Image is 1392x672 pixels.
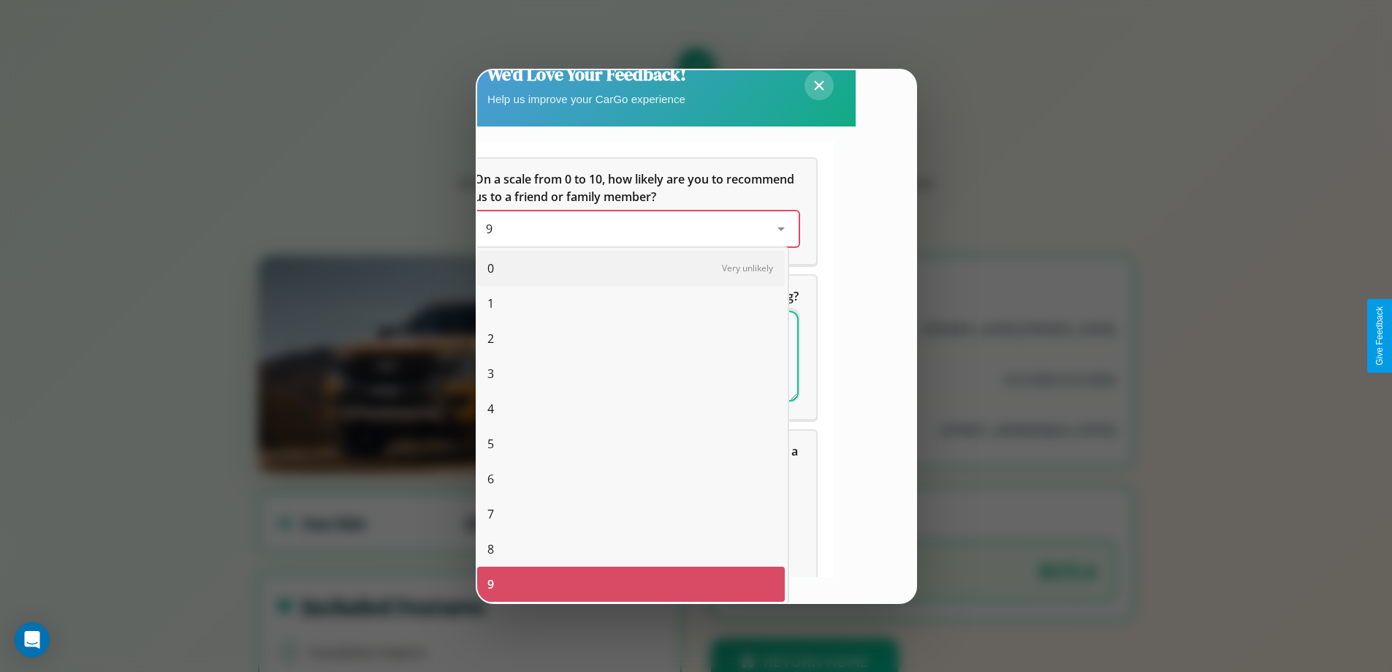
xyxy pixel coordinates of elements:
div: 10 [477,602,785,637]
div: 0 [477,251,785,286]
div: 3 [477,356,785,391]
span: Very unlikely [722,262,773,274]
div: Give Feedback [1374,306,1385,366]
span: 9 [486,221,492,237]
span: What can we do to make your experience more satisfying? [474,288,799,304]
div: Open Intercom Messenger [15,622,50,657]
span: 8 [487,540,494,558]
div: 6 [477,461,785,497]
p: Help us improve your CarGo experience [487,89,686,109]
div: 2 [477,321,785,356]
div: On a scale from 0 to 10, how likely are you to recommend us to a friend or family member? [457,159,816,264]
span: 7 [487,505,494,523]
div: On a scale from 0 to 10, how likely are you to recommend us to a friend or family member? [474,211,799,246]
span: 9 [487,575,494,593]
div: 7 [477,497,785,532]
div: 1 [477,286,785,321]
span: 5 [487,435,494,453]
div: 5 [477,426,785,461]
span: Which of the following features do you value the most in a vehicle? [474,443,801,477]
span: 1 [487,295,494,312]
div: 4 [477,391,785,426]
span: 6 [487,470,494,488]
h5: On a scale from 0 to 10, how likely are you to recommend us to a friend or family member? [474,170,799,205]
span: On a scale from 0 to 10, how likely are you to recommend us to a friend or family member? [474,171,797,205]
span: 4 [487,400,494,418]
div: 9 [477,567,785,602]
div: 8 [477,532,785,567]
span: 0 [487,260,494,277]
span: 2 [487,330,494,347]
span: 3 [487,365,494,382]
h2: We'd Love Your Feedback! [487,62,686,86]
